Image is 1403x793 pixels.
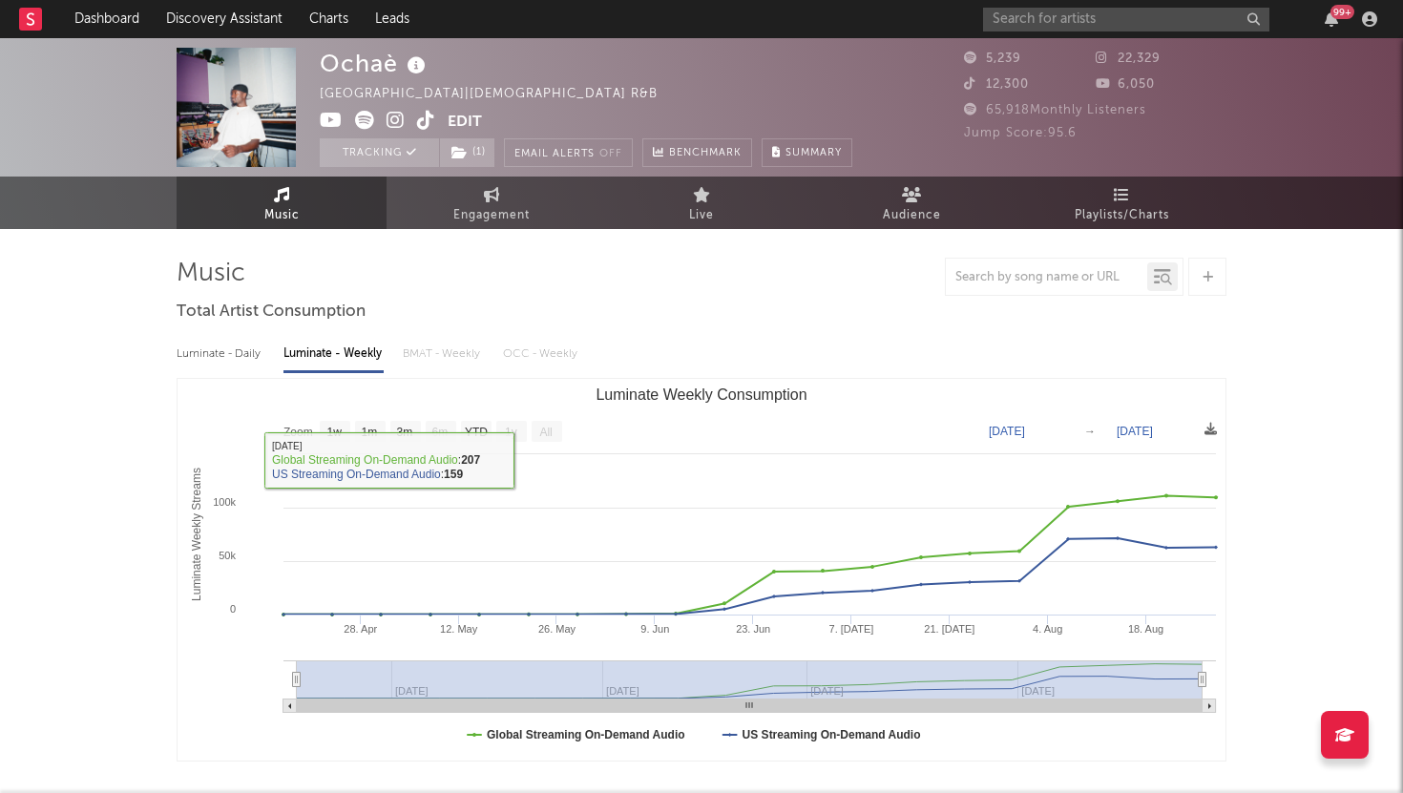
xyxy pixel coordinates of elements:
[320,48,430,79] div: Ochaè
[219,550,236,561] text: 50k
[806,177,1016,229] a: Audience
[213,496,236,508] text: 100k
[440,138,494,167] button: (1)
[883,204,941,227] span: Audience
[1084,425,1096,438] text: →
[1033,623,1062,635] text: 4. Aug
[964,78,1029,91] span: 12,300
[829,623,874,635] text: 7. [DATE]
[505,426,517,439] text: 1y
[362,426,378,439] text: 1m
[432,426,449,439] text: 6m
[596,386,806,403] text: Luminate Weekly Consumption
[320,83,680,106] div: [GEOGRAPHIC_DATA] | [DEMOGRAPHIC_DATA] R&B
[448,111,482,135] button: Edit
[640,623,669,635] text: 9. Jun
[946,270,1147,285] input: Search by song name or URL
[283,426,313,439] text: Zoom
[1325,11,1338,27] button: 99+
[178,379,1225,761] svg: Luminate Weekly Consumption
[465,426,488,439] text: YTD
[487,728,685,741] text: Global Streaming On-Demand Audio
[504,138,633,167] button: Email AlertsOff
[538,623,576,635] text: 26. May
[1128,623,1163,635] text: 18. Aug
[785,148,842,158] span: Summary
[762,138,852,167] button: Summary
[1096,52,1161,65] span: 22,329
[397,426,413,439] text: 3m
[177,338,264,370] div: Luminate - Daily
[539,426,552,439] text: All
[642,138,752,167] a: Benchmark
[177,301,366,323] span: Total Artist Consumption
[989,425,1025,438] text: [DATE]
[344,623,377,635] text: 28. Apr
[453,204,530,227] span: Engagement
[1330,5,1354,19] div: 99 +
[177,177,387,229] a: Music
[230,603,236,615] text: 0
[440,623,478,635] text: 12. May
[320,138,439,167] button: Tracking
[743,728,921,741] text: US Streaming On-Demand Audio
[736,623,770,635] text: 23. Jun
[964,104,1146,116] span: 65,918 Monthly Listeners
[1096,78,1155,91] span: 6,050
[190,468,203,601] text: Luminate Weekly Streams
[1075,204,1169,227] span: Playlists/Charts
[283,338,384,370] div: Luminate - Weekly
[387,177,597,229] a: Engagement
[924,623,974,635] text: 21. [DATE]
[264,204,300,227] span: Music
[439,138,495,167] span: ( 1 )
[964,52,1021,65] span: 5,239
[327,426,343,439] text: 1w
[964,127,1077,139] span: Jump Score: 95.6
[1117,425,1153,438] text: [DATE]
[599,149,622,159] em: Off
[1016,177,1226,229] a: Playlists/Charts
[983,8,1269,31] input: Search for artists
[689,204,714,227] span: Live
[669,142,742,165] span: Benchmark
[597,177,806,229] a: Live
